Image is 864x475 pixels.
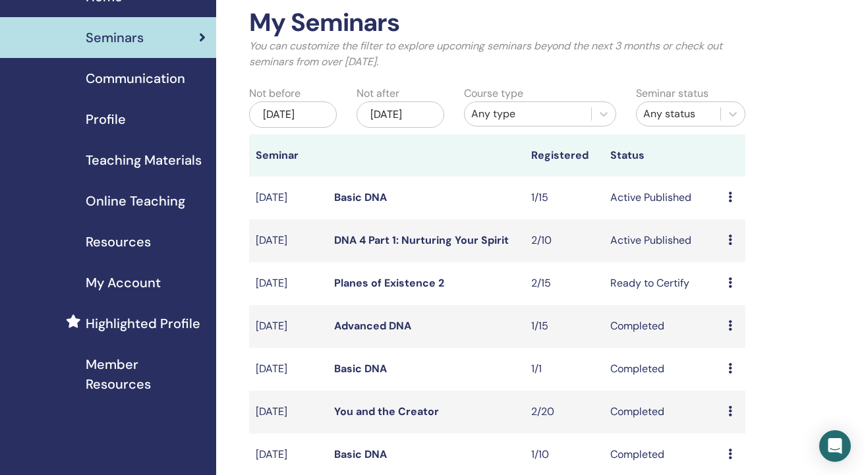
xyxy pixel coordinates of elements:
[86,232,151,252] span: Resources
[334,190,387,204] a: Basic DNA
[86,69,185,88] span: Communication
[86,150,202,170] span: Teaching Materials
[249,86,301,101] label: Not before
[334,276,444,290] a: Planes of Existence 2
[464,86,523,101] label: Course type
[604,305,722,348] td: Completed
[86,191,185,211] span: Online Teaching
[525,262,604,305] td: 2/15
[643,106,714,122] div: Any status
[525,348,604,391] td: 1/1
[249,348,328,391] td: [DATE]
[357,86,399,101] label: Not after
[334,405,439,418] a: You and the Creator
[249,8,745,38] h2: My Seminars
[471,106,585,122] div: Any type
[334,233,509,247] a: DNA 4 Part 1: Nurturing Your Spirit
[525,219,604,262] td: 2/10
[249,262,328,305] td: [DATE]
[86,109,126,129] span: Profile
[249,305,328,348] td: [DATE]
[86,273,161,293] span: My Account
[249,177,328,219] td: [DATE]
[249,38,745,70] p: You can customize the filter to explore upcoming seminars beyond the next 3 months or check out s...
[604,219,722,262] td: Active Published
[86,314,200,333] span: Highlighted Profile
[636,86,708,101] label: Seminar status
[525,391,604,433] td: 2/20
[525,134,604,177] th: Registered
[604,391,722,433] td: Completed
[249,101,337,128] div: [DATE]
[334,447,387,461] a: Basic DNA
[334,319,411,333] a: Advanced DNA
[86,354,206,394] span: Member Resources
[604,262,722,305] td: Ready to Certify
[334,362,387,376] a: Basic DNA
[249,391,328,433] td: [DATE]
[604,177,722,219] td: Active Published
[86,28,144,47] span: Seminars
[819,430,851,462] div: Open Intercom Messenger
[604,134,722,177] th: Status
[525,177,604,219] td: 1/15
[604,348,722,391] td: Completed
[249,134,328,177] th: Seminar
[357,101,444,128] div: [DATE]
[249,219,328,262] td: [DATE]
[525,305,604,348] td: 1/15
